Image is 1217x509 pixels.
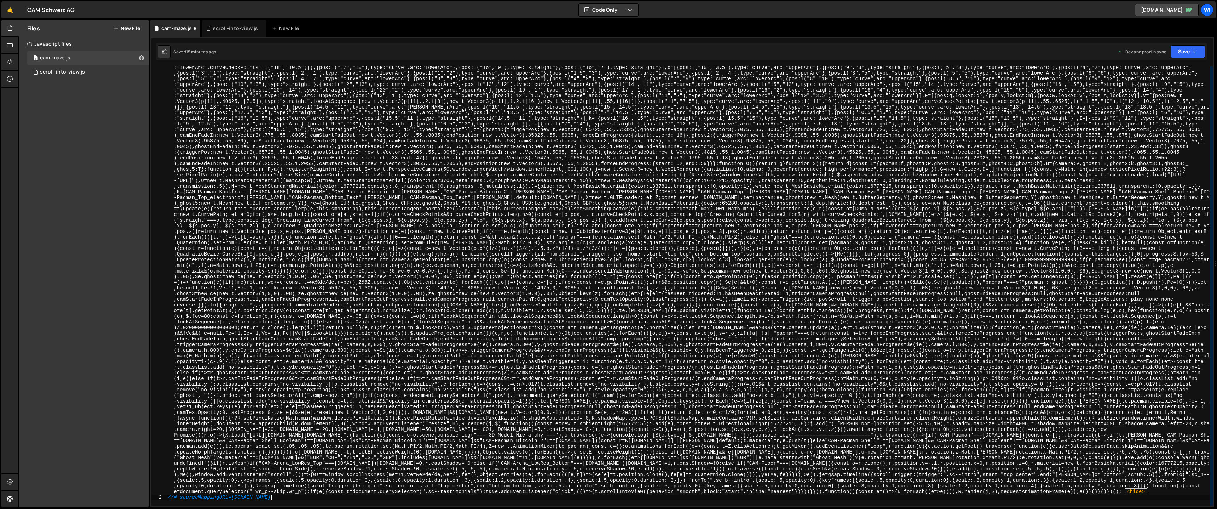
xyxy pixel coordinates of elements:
[1124,488,1147,495] span: <hide>
[1171,45,1205,58] button: Save
[151,495,166,500] div: 2
[1201,4,1213,16] a: wi
[213,25,258,32] div: scroll-into-view.js
[33,56,38,62] span: 1
[1135,4,1199,16] a: [DOMAIN_NAME]
[272,25,302,32] div: New File
[27,6,75,14] div: CAM Schweiz AG
[1118,49,1166,55] div: Dev and prod in sync
[173,49,216,55] div: Saved
[161,25,192,32] div: cam-maze.js
[40,69,85,75] div: scroll-into-view.js
[27,65,149,79] div: 16518/44910.js
[1,1,19,18] a: 🤙
[579,4,638,16] button: Code Only
[186,49,216,55] div: 15 minutes ago
[40,55,70,61] div: cam-maze.js
[27,51,149,65] div: 16518/44815.js
[114,25,140,31] button: New File
[19,37,149,51] div: Javascript files
[27,24,40,32] h2: Files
